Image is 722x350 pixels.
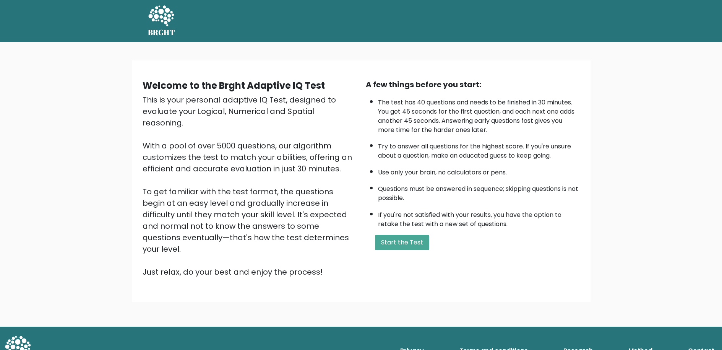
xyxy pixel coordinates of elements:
li: Questions must be answered in sequence; skipping questions is not possible. [378,181,580,203]
a: BRGHT [148,3,175,39]
div: A few things before you start: [366,79,580,90]
li: The test has 40 questions and needs to be finished in 30 minutes. You get 45 seconds for the firs... [378,94,580,135]
button: Start the Test [375,235,429,250]
li: Try to answer all questions for the highest score. If you're unsure about a question, make an edu... [378,138,580,160]
li: If you're not satisfied with your results, you have the option to retake the test with a new set ... [378,207,580,229]
h5: BRGHT [148,28,175,37]
li: Use only your brain, no calculators or pens. [378,164,580,177]
div: This is your personal adaptive IQ Test, designed to evaluate your Logical, Numerical and Spatial ... [143,94,357,278]
b: Welcome to the Brght Adaptive IQ Test [143,79,325,92]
